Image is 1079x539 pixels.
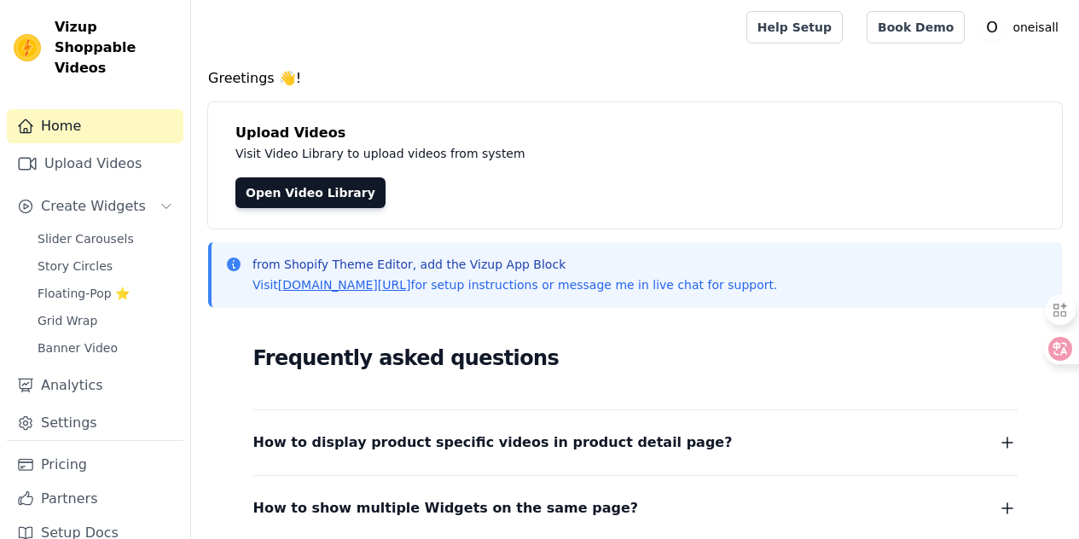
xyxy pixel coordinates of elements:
a: Banner Video [27,336,183,360]
span: Grid Wrap [38,312,97,329]
button: Create Widgets [7,189,183,223]
a: Book Demo [867,11,965,43]
a: Settings [7,406,183,440]
span: Vizup Shoppable Videos [55,17,177,78]
button: How to show multiple Widgets on the same page? [253,496,1018,520]
a: Upload Videos [7,147,183,181]
p: Visit for setup instructions or message me in live chat for support. [252,276,777,293]
a: Grid Wrap [27,309,183,333]
h2: Frequently asked questions [253,341,1018,375]
span: How to display product specific videos in product detail page? [253,431,733,455]
span: Story Circles [38,258,113,275]
a: Home [7,109,183,143]
span: How to show multiple Widgets on the same page? [253,496,639,520]
span: Banner Video [38,339,118,356]
p: from Shopify Theme Editor, add the Vizup App Block [252,256,777,273]
a: Floating-Pop ⭐ [27,281,183,305]
span: Create Widgets [41,196,146,217]
a: Slider Carousels [27,227,183,251]
h4: Greetings 👋! [208,68,1062,89]
a: Partners [7,482,183,516]
p: Visit Video Library to upload videos from system [235,143,1000,164]
p: oneisall [1006,12,1065,43]
h4: Upload Videos [235,123,1035,143]
a: Story Circles [27,254,183,278]
span: Floating-Pop ⭐ [38,285,130,302]
img: Vizup [14,34,41,61]
a: Help Setup [746,11,843,43]
a: Pricing [7,448,183,482]
a: [DOMAIN_NAME][URL] [278,278,411,292]
button: How to display product specific videos in product detail page? [253,431,1018,455]
button: O oneisall [978,12,1065,43]
span: Slider Carousels [38,230,134,247]
a: Analytics [7,368,183,403]
text: O [987,19,999,36]
a: Open Video Library [235,177,386,208]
